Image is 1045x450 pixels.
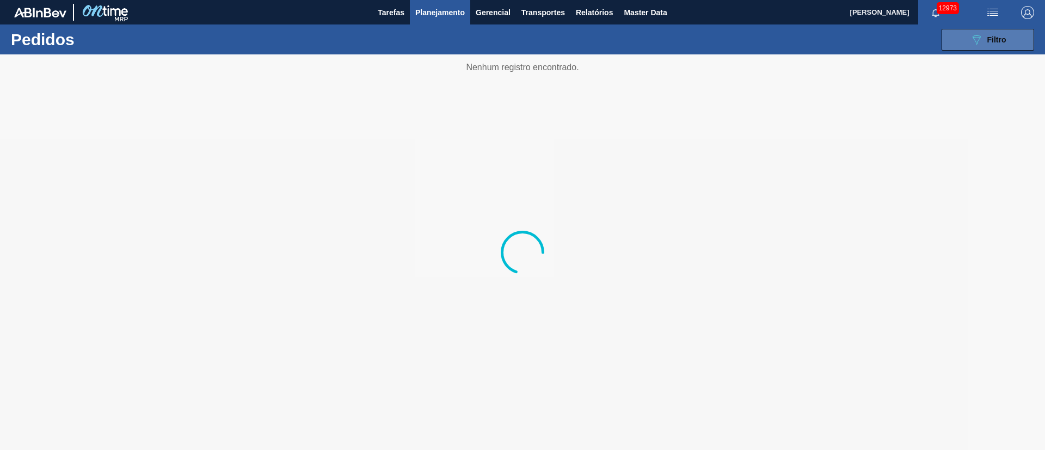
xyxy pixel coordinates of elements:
[521,6,565,19] span: Transportes
[918,5,953,20] button: Notificações
[476,6,511,19] span: Gerencial
[1021,6,1034,19] img: Logout
[937,2,959,14] span: 12973
[624,6,667,19] span: Master Data
[11,33,174,46] h1: Pedidos
[987,35,1006,44] span: Filtro
[14,8,66,17] img: TNhmsLtSVTkK8tSr43FrP2fwEKptu5GPRR3wAAAABJRU5ErkJggg==
[942,29,1034,51] button: Filtro
[415,6,465,19] span: Planejamento
[986,6,999,19] img: userActions
[378,6,404,19] span: Tarefas
[576,6,613,19] span: Relatórios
